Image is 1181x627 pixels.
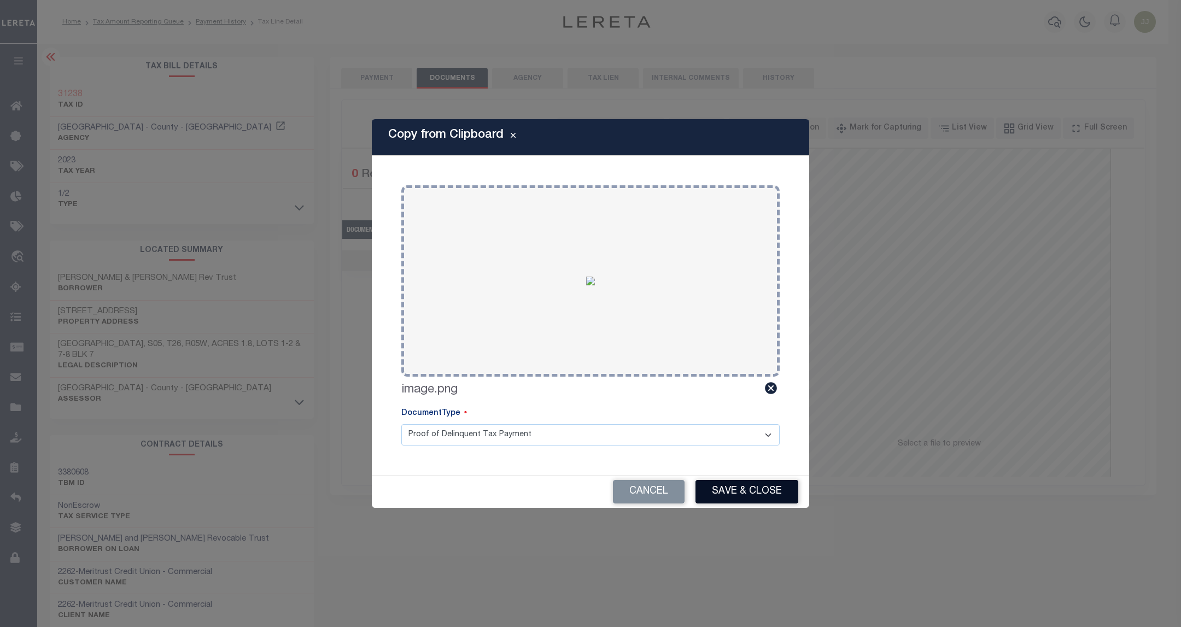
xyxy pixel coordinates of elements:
button: Save & Close [695,480,798,503]
button: Cancel [613,480,685,503]
label: image.png [401,381,458,399]
label: DocumentType [401,408,467,420]
button: Close [504,131,523,144]
h5: Copy from Clipboard [388,128,504,142]
img: ebf3aa13-7bde-4c32-a542-9573970a307b [586,277,595,285]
